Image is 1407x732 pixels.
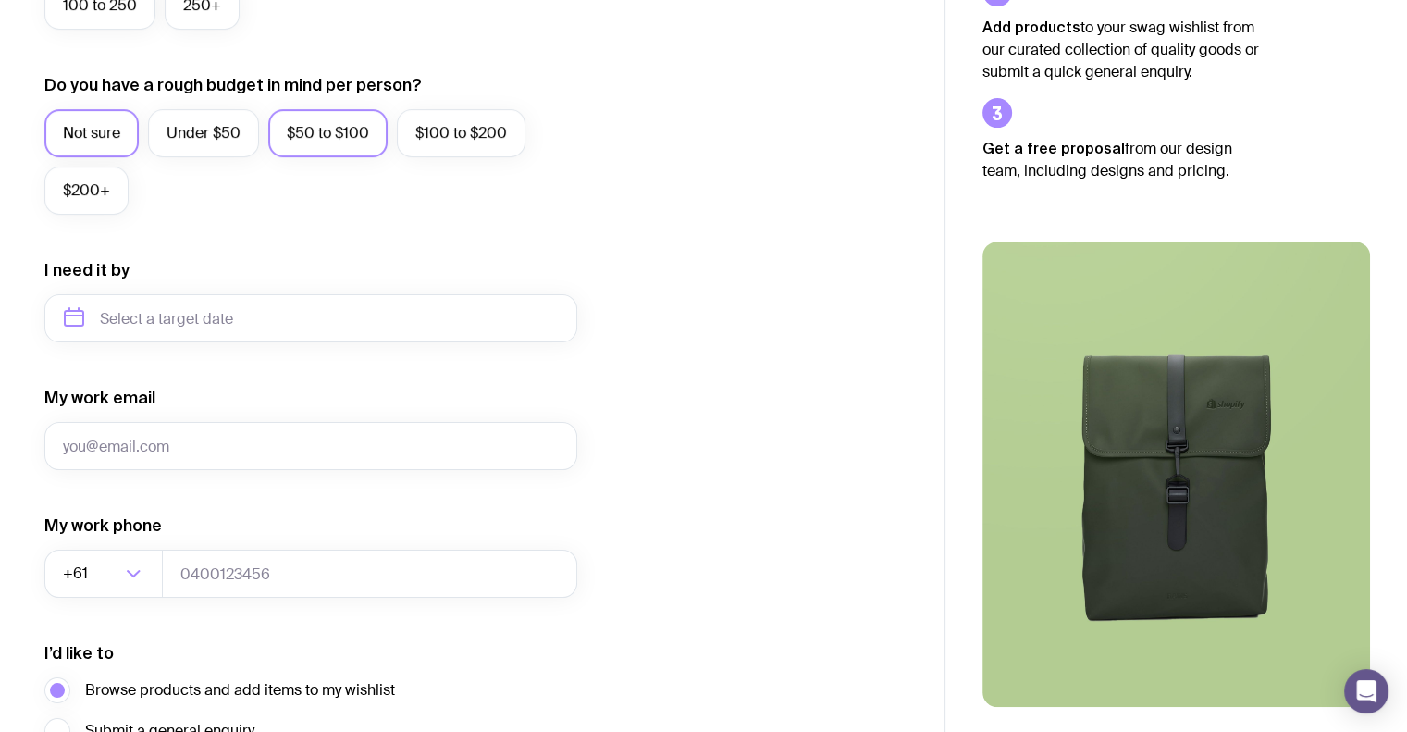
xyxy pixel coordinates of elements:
input: 0400123456 [162,550,577,598]
strong: Add products [982,19,1080,35]
label: $100 to $200 [397,109,525,157]
label: I need it by [44,259,130,281]
p: to your swag wishlist from our curated collection of quality goods or submit a quick general enqu... [982,16,1260,83]
span: +61 [63,550,92,598]
label: I’d like to [44,642,114,664]
div: Open Intercom Messenger [1344,669,1388,713]
strong: Get a free proposal [982,140,1125,156]
label: My work phone [44,515,162,537]
label: $200+ [44,167,129,215]
label: $50 to $100 [268,109,388,157]
p: from our design team, including designs and pricing. [982,137,1260,182]
span: Browse products and add items to my wishlist [85,679,395,701]
label: Not sure [44,109,139,157]
div: Search for option [44,550,163,598]
label: Do you have a rough budget in mind per person? [44,74,422,96]
input: you@email.com [44,422,577,470]
input: Search for option [92,550,120,598]
label: Under $50 [148,109,259,157]
label: My work email [44,387,155,409]
input: Select a target date [44,294,577,342]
